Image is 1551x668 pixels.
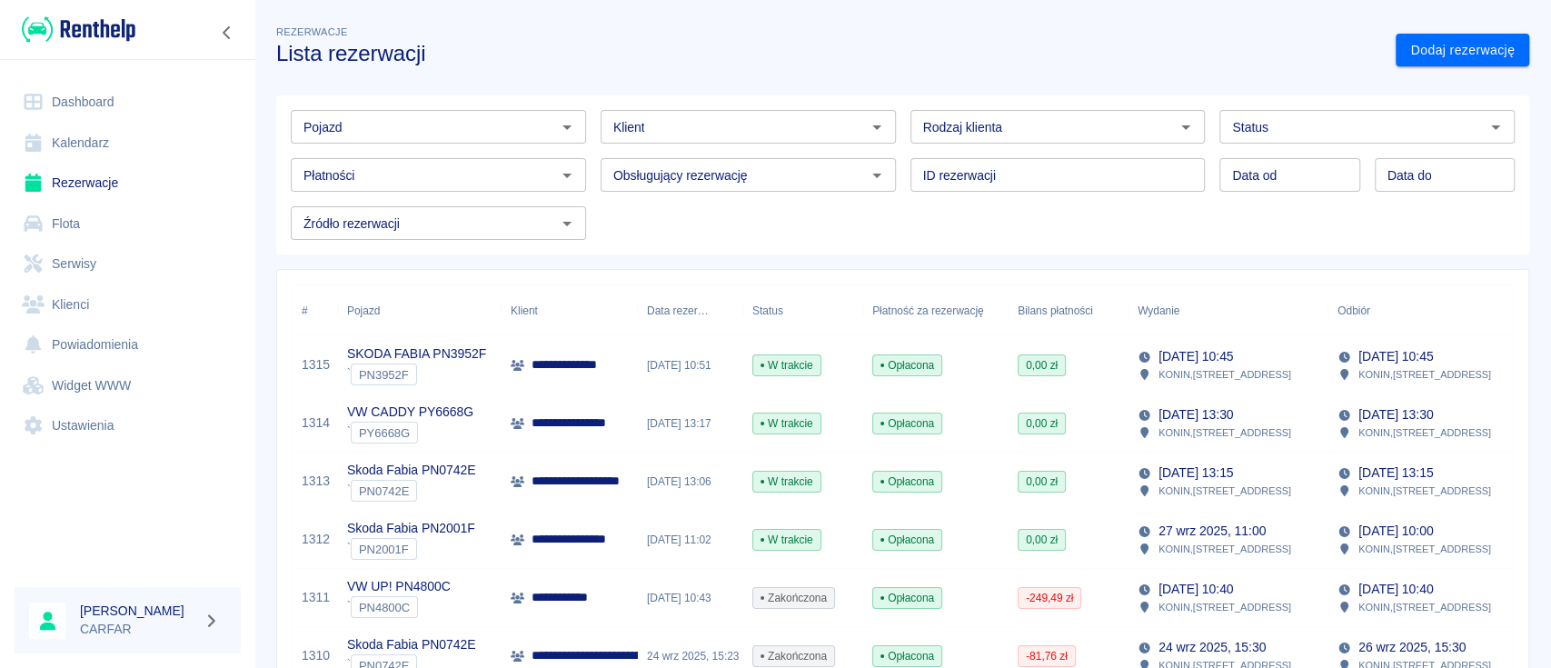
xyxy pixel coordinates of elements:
[302,355,330,374] a: 1315
[502,285,638,336] div: Klient
[638,453,743,511] div: [DATE] 13:06
[1158,580,1233,599] p: [DATE] 10:40
[1396,34,1529,67] a: Dodaj rezerwację
[1158,541,1291,557] p: KONIN , [STREET_ADDRESS]
[347,480,475,502] div: `
[1483,115,1508,140] button: Otwórz
[1019,415,1065,432] span: 0,00 zł
[347,596,451,618] div: `
[1018,285,1093,336] div: Bilans płatności
[1019,532,1065,548] span: 0,00 zł
[638,511,743,569] div: [DATE] 11:02
[873,532,941,548] span: Opłacona
[753,415,820,432] span: W trakcie
[1358,580,1433,599] p: [DATE] 10:40
[753,474,820,490] span: W trakcie
[276,26,347,37] span: Rezerwacje
[1173,115,1198,140] button: Otwórz
[1370,298,1396,324] button: Sort
[302,530,330,549] a: 1312
[80,620,196,639] p: CARFAR
[347,577,451,596] p: VW UP! PN4800C
[302,588,330,607] a: 1311
[347,422,473,444] div: `
[873,474,941,490] span: Opłacona
[1158,366,1291,383] p: KONIN , [STREET_ADDRESS]
[302,646,330,665] a: 1310
[743,285,863,336] div: Status
[1358,424,1491,441] p: KONIN , [STREET_ADDRESS]
[1158,405,1233,424] p: [DATE] 13:30
[1009,285,1128,336] div: Bilans płatności
[15,365,241,406] a: Widget WWW
[1375,158,1515,192] input: DD.MM.YYYY
[15,163,241,204] a: Rezerwacje
[647,285,709,336] div: Data rezerwacji
[347,285,380,336] div: Pojazd
[1358,347,1433,366] p: [DATE] 10:45
[1358,366,1491,383] p: KONIN , [STREET_ADDRESS]
[347,519,475,538] p: Skoda Fabia PN2001F
[1358,541,1491,557] p: KONIN , [STREET_ADDRESS]
[554,163,580,188] button: Otwórz
[347,538,475,560] div: `
[873,590,941,606] span: Opłacona
[338,285,502,336] div: Pojazd
[709,298,734,324] button: Sort
[753,357,820,374] span: W trakcie
[753,532,820,548] span: W trakcie
[638,394,743,453] div: [DATE] 13:17
[15,82,241,123] a: Dashboard
[15,405,241,446] a: Ustawienia
[554,115,580,140] button: Otwórz
[15,284,241,325] a: Klienci
[511,285,538,336] div: Klient
[873,648,941,664] span: Opłacona
[347,403,473,422] p: VW CADDY PY6668G
[347,364,486,385] div: `
[1019,648,1075,664] span: -81,76 zł
[276,41,1381,66] h3: Lista rezerwacji
[347,635,475,654] p: Skoda Fabia PN0742E
[22,15,135,45] img: Renthelp logo
[15,123,241,164] a: Kalendarz
[873,357,941,374] span: Opłacona
[864,163,890,188] button: Otwórz
[1158,522,1266,541] p: 27 wrz 2025, 11:00
[1358,599,1491,615] p: KONIN , [STREET_ADDRESS]
[872,285,984,336] div: Płatność za rezerwację
[1358,483,1491,499] p: KONIN , [STREET_ADDRESS]
[352,426,417,440] span: PY6668G
[302,472,330,491] a: 1313
[1158,638,1266,657] p: 24 wrz 2025, 15:30
[302,414,330,433] a: 1314
[352,543,416,556] span: PN2001F
[1358,405,1433,424] p: [DATE] 13:30
[1337,285,1370,336] div: Odbiór
[1158,464,1233,483] p: [DATE] 13:15
[753,648,834,664] span: Zakończona
[347,344,486,364] p: SKODA FABIA PN3952F
[1358,638,1466,657] p: 26 wrz 2025, 15:30
[352,601,417,614] span: PN4800C
[1179,298,1205,324] button: Sort
[1358,464,1433,483] p: [DATE] 13:15
[864,115,890,140] button: Otwórz
[15,244,241,284] a: Serwisy
[15,15,135,45] a: Renthelp logo
[302,285,308,336] div: #
[293,285,338,336] div: #
[15,324,241,365] a: Powiadomienia
[1328,285,1528,336] div: Odbiór
[1158,483,1291,499] p: KONIN , [STREET_ADDRESS]
[554,211,580,236] button: Otwórz
[1219,158,1359,192] input: DD.MM.YYYY
[1358,522,1433,541] p: [DATE] 10:00
[15,204,241,244] a: Flota
[1158,347,1233,366] p: [DATE] 10:45
[873,415,941,432] span: Opłacona
[1019,357,1065,374] span: 0,00 zł
[1019,590,1080,606] span: -249,49 zł
[1158,599,1291,615] p: KONIN , [STREET_ADDRESS]
[1138,285,1179,336] div: Wydanie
